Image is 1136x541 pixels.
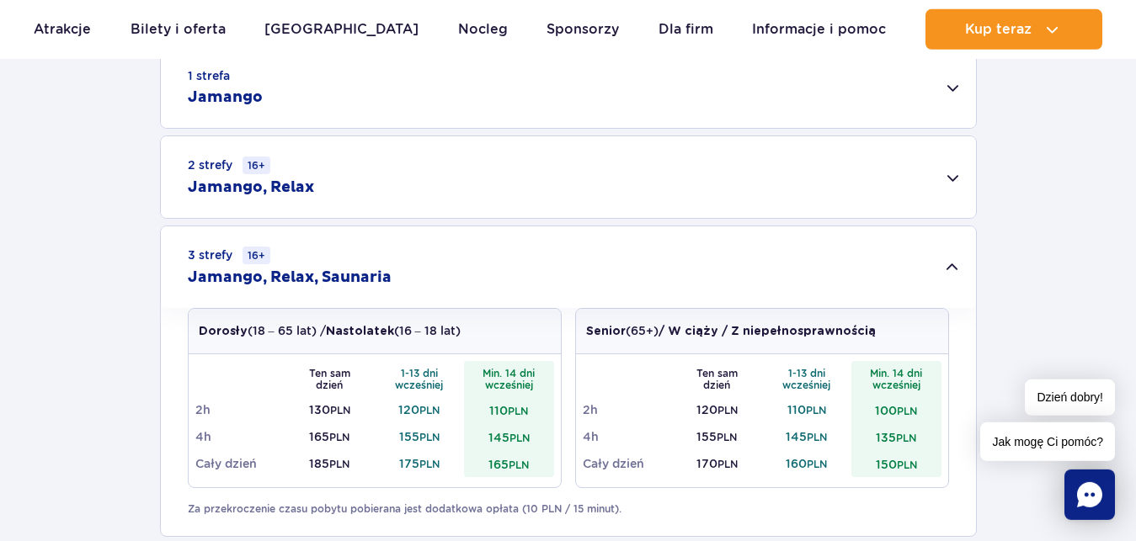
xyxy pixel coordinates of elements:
strong: Dorosły [199,326,248,337]
small: PLN [807,458,827,470]
td: 110 [762,396,852,423]
td: Cały dzień [583,450,673,477]
small: PLN [897,405,917,417]
small: PLN [330,404,350,416]
td: 135 [851,423,941,450]
button: Kup teraz [925,9,1102,50]
small: PLN [717,431,737,443]
small: PLN [419,404,440,416]
small: PLN [717,404,738,416]
td: 175 [375,450,465,477]
small: PLN [896,432,916,444]
th: Ten sam dzień [672,361,762,396]
td: 155 [375,423,465,450]
td: 150 [851,450,941,477]
small: 16+ [243,247,270,264]
small: PLN [806,404,826,416]
td: 165 [464,450,554,477]
span: Dzień dobry! [1025,379,1115,416]
td: 120 [375,396,465,423]
small: PLN [509,459,529,471]
td: 4h [195,423,285,450]
small: PLN [897,459,917,471]
strong: Nastolatek [326,326,394,337]
small: PLN [509,432,530,444]
strong: Senior [586,326,626,337]
small: PLN [807,431,827,443]
td: 170 [672,450,762,477]
p: Za przekroczenie czasu pobytu pobierana jest dodatkowa opłata (10 PLN / 15 minut). [188,501,949,517]
a: Nocleg [458,9,508,50]
td: 155 [672,423,762,450]
small: PLN [508,405,528,417]
a: Atrakcje [34,9,91,50]
small: 2 strefy [188,156,270,174]
td: 160 [762,450,852,477]
td: 185 [285,450,375,477]
strong: / W ciąży / Z niepełnosprawnością [659,326,876,337]
td: 120 [672,396,762,423]
span: Kup teraz [965,22,1032,37]
span: Jak mogę Ci pomóc? [980,422,1115,461]
td: 4h [583,423,673,450]
p: (65+) [586,322,876,340]
th: Min. 14 dni wcześniej [464,361,554,396]
td: 100 [851,396,941,423]
small: 3 strefy [188,247,270,264]
h2: Jamango [188,88,263,108]
h2: Jamango, Relax, Saunaria [188,268,392,288]
td: 2h [583,396,673,423]
a: Sponsorzy [547,9,619,50]
td: Cały dzień [195,450,285,477]
a: Informacje i pomoc [752,9,886,50]
small: PLN [329,458,349,470]
td: 145 [464,423,554,450]
small: 16+ [243,156,270,174]
th: 1-13 dni wcześniej [375,361,465,396]
small: PLN [419,458,440,470]
small: PLN [419,431,440,443]
small: PLN [717,458,738,470]
th: Min. 14 dni wcześniej [851,361,941,396]
td: 145 [762,423,852,450]
div: Chat [1064,469,1115,520]
td: 2h [195,396,285,423]
th: 1-13 dni wcześniej [762,361,852,396]
a: Dla firm [659,9,713,50]
small: 1 strefa [188,67,230,84]
p: (18 – 65 lat) / (16 – 18 lat) [199,322,461,340]
a: [GEOGRAPHIC_DATA] [264,9,419,50]
a: Bilety i oferta [131,9,226,50]
th: Ten sam dzień [285,361,375,396]
td: 165 [285,423,375,450]
small: PLN [329,431,349,443]
h2: Jamango, Relax [188,178,314,198]
td: 130 [285,396,375,423]
td: 110 [464,396,554,423]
